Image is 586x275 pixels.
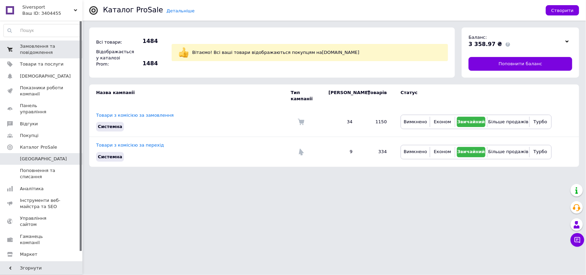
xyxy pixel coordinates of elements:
td: 9 [322,137,359,167]
span: Siversport [22,4,74,10]
td: 334 [359,137,394,167]
a: Детальніше [166,8,195,13]
span: Вимкнено [404,149,427,154]
span: Панель управління [20,103,64,115]
td: Тип кампанії [291,84,322,107]
span: Економ [434,119,451,124]
span: [DEMOGRAPHIC_DATA] [20,73,71,79]
span: Покупці [20,133,38,139]
a: Товари з комісією за перехід [96,142,164,148]
span: Замовлення та повідомлення [20,43,64,56]
button: Більше продажів [489,147,527,157]
div: Всі товари: [94,37,132,47]
div: Каталог ProSale [103,7,163,14]
button: Вимкнено [403,117,428,127]
span: Економ [434,149,451,154]
img: Комісія за замовлення [298,118,305,125]
span: Створити [551,8,574,13]
span: Поповнення та списання [20,168,64,180]
span: Показники роботи компанії [20,85,64,97]
span: Управління сайтом [20,215,64,228]
td: Назва кампанії [89,84,291,107]
span: Системна [98,124,122,129]
button: Більше продажів [489,117,527,127]
td: 34 [322,107,359,137]
span: Турбо [533,119,547,124]
td: 1150 [359,107,394,137]
span: Баланс: [469,35,487,40]
span: Звичайний [457,149,485,154]
button: Турбо [531,147,550,157]
button: Створити [546,5,579,15]
div: Ваш ID: 3404455 [22,10,82,16]
span: Турбо [533,149,547,154]
button: Звичайний [457,147,486,157]
span: 3 358.97 ₴ [469,41,502,47]
span: [GEOGRAPHIC_DATA] [20,156,67,162]
span: Каталог ProSale [20,144,57,150]
td: Товарів [359,84,394,107]
span: Інструменти веб-майстра та SEO [20,197,64,210]
img: :+1: [179,47,189,58]
span: Більше продажів [488,119,528,124]
td: [PERSON_NAME] [322,84,359,107]
span: Вимкнено [404,119,427,124]
div: Відображається у каталозі Prom: [94,47,132,69]
button: Чат з покупцем [571,233,584,247]
div: Вітаємо! Всі ваші товари відображаються покупцям на [DOMAIN_NAME] [191,48,443,57]
a: Поповнити баланс [469,57,572,71]
span: Гаманець компанії [20,233,64,246]
span: Поповнити баланс [499,61,542,67]
span: Системна [98,154,122,159]
span: Товари та послуги [20,61,64,67]
button: Турбо [531,117,550,127]
a: Товари з комісією за замовлення [96,113,174,118]
img: Комісія за перехід [298,149,305,156]
span: Відгуки [20,121,38,127]
span: Маркет [20,251,37,257]
td: Статус [394,84,552,107]
span: Аналітика [20,186,44,192]
span: Більше продажів [488,149,528,154]
button: Звичайний [457,117,486,127]
button: Економ [432,117,453,127]
button: Вимкнено [403,147,428,157]
span: 1484 [134,37,158,45]
button: Економ [432,147,453,157]
input: Пошук [4,24,80,37]
span: 1484 [134,60,158,67]
span: Звичайний [457,119,485,124]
